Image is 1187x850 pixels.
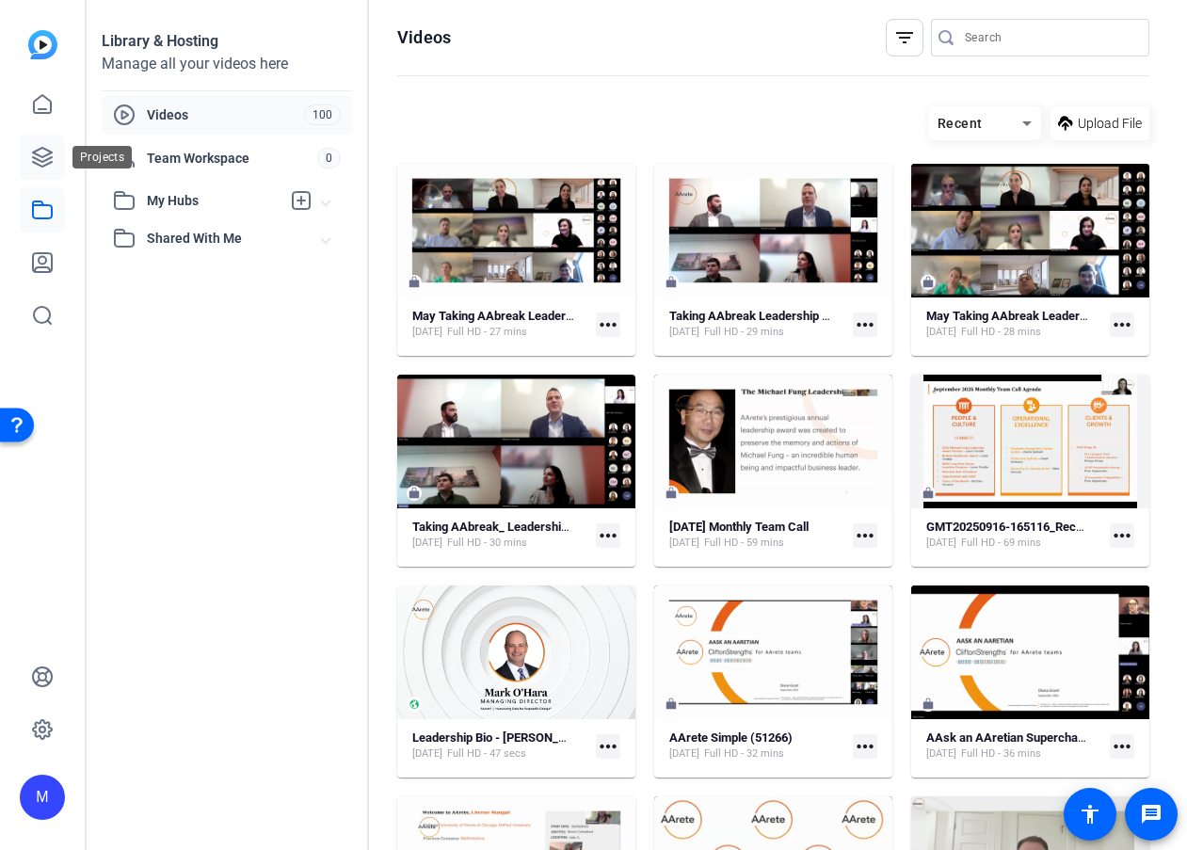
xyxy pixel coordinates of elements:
div: M [20,775,65,820]
span: [DATE] [412,536,442,551]
mat-icon: more_horiz [853,313,877,337]
input: Search [965,26,1134,49]
a: May Taking AAbreak Leadership Unplugged[DATE]Full HD - 27 mins [412,309,588,340]
a: AArete Simple (51266)[DATE]Full HD - 32 mins [669,730,845,762]
span: [DATE] [412,325,442,340]
strong: GMT20250916-165116_Recording_1920x1200 [926,520,1175,534]
span: 0 [317,148,341,168]
span: [DATE] [412,746,442,762]
strong: Leadership Bio - [PERSON_NAME] [412,730,596,745]
mat-icon: more_horiz [1110,313,1134,337]
mat-icon: more_horiz [853,523,877,548]
span: Upload File [1078,114,1142,134]
span: Full HD - 29 mins [704,325,784,340]
div: Manage all your videos here [102,53,352,75]
mat-icon: more_horiz [596,734,620,759]
mat-icon: message [1140,803,1163,826]
span: Videos [147,105,304,124]
mat-expansion-panel-header: My Hubs [102,182,352,219]
mat-icon: more_horiz [596,523,620,548]
span: 100 [304,104,341,125]
span: [DATE] [926,746,956,762]
span: Shared With Me [147,229,322,249]
span: Recent [938,116,983,131]
mat-expansion-panel-header: Shared With Me [102,219,352,257]
strong: Taking AAbreak_ Leadership Unplugged-20250424_153214-Meeting Recording [412,520,836,534]
span: [DATE] [926,536,956,551]
span: Full HD - 59 mins [704,536,784,551]
a: May Taking AAbreak Leadership Unplugged Conversation-20250529_123239-Meeting Recording[DATE]Full ... [926,309,1102,340]
a: [DATE] Monthly Team Call[DATE]Full HD - 59 mins [669,520,845,551]
span: [DATE] [669,325,699,340]
span: Full HD - 32 mins [704,746,784,762]
span: [DATE] [669,746,699,762]
a: GMT20250916-165116_Recording_1920x1200[DATE]Full HD - 69 mins [926,520,1102,551]
span: Full HD - 27 mins [447,325,527,340]
span: Full HD - 36 mins [961,746,1041,762]
span: Full HD - 69 mins [961,536,1041,551]
span: My Hubs [147,191,281,211]
span: Team Workspace [147,149,317,168]
img: blue-gradient.svg [28,30,57,59]
span: [DATE] [669,536,699,551]
button: Upload File [1051,106,1149,140]
a: Taking AAbreak Leadership Unplugged[DATE]Full HD - 29 mins [669,309,845,340]
strong: Taking AAbreak Leadership Unplugged [669,309,879,323]
h1: Videos [397,26,451,49]
mat-icon: more_horiz [1110,734,1134,759]
span: Full HD - 28 mins [961,325,1041,340]
mat-icon: more_horiz [853,734,877,759]
strong: May Taking AAbreak Leadership Unplugged [412,309,649,323]
a: AAsk an AAretian Supercharge Your Strengths-20250910_125602-Meeting Recording[DATE]Full HD - 36 mins [926,730,1102,762]
span: Full HD - 30 mins [447,536,527,551]
mat-icon: filter_list [893,26,916,49]
span: [DATE] [926,325,956,340]
mat-icon: more_horiz [1110,523,1134,548]
span: Full HD - 47 secs [447,746,526,762]
strong: [DATE] Monthly Team Call [669,520,809,534]
strong: AArete Simple (51266) [669,730,793,745]
a: Taking AAbreak_ Leadership Unplugged-20250424_153214-Meeting Recording[DATE]Full HD - 30 mins [412,520,588,551]
a: Leadership Bio - [PERSON_NAME][DATE]Full HD - 47 secs [412,730,588,762]
mat-icon: accessibility [1079,803,1101,826]
div: Projects [72,146,132,168]
div: Library & Hosting [102,30,352,53]
mat-icon: more_horiz [596,313,620,337]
